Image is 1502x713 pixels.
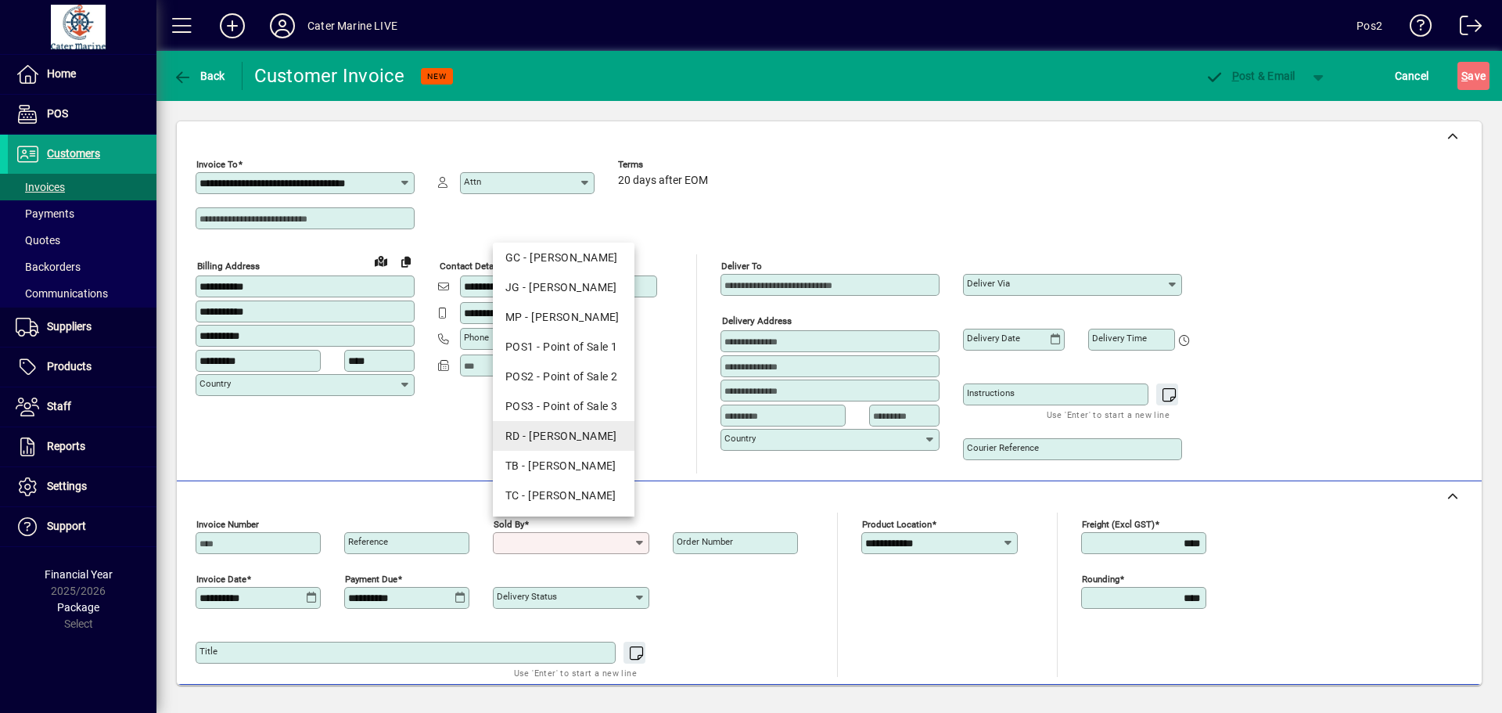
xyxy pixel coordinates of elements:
[57,601,99,614] span: Package
[505,339,622,355] div: POS1 - Point of Sale 1
[505,458,622,474] div: TB - [PERSON_NAME]
[8,427,156,466] a: Reports
[8,174,156,200] a: Invoices
[207,12,257,40] button: Add
[47,520,86,532] span: Support
[464,332,489,343] mat-label: Phone
[47,107,68,120] span: POS
[47,320,92,333] span: Suppliers
[8,387,156,427] a: Staff
[505,250,622,266] div: GC - [PERSON_NAME]
[493,332,634,362] mat-option: POS1 - Point of Sale 1
[16,207,74,220] span: Payments
[8,95,156,134] a: POS
[505,488,622,504] div: TC - [PERSON_NAME]
[254,63,405,88] div: Customer Invoice
[505,428,622,445] div: RD - [PERSON_NAME]
[618,160,712,170] span: Terms
[493,421,634,451] mat-option: RD - Richard Darby
[8,280,156,307] a: Communications
[307,13,397,38] div: Cater Marine LIVE
[1082,574,1119,585] mat-label: Rounding
[196,574,246,585] mat-label: Invoice date
[199,646,217,657] mat-label: Title
[1092,333,1147,344] mat-label: Delivery time
[1395,63,1429,88] span: Cancel
[16,234,60,247] span: Quotes
[618,175,708,187] span: 20 days after EOM
[497,591,557,602] mat-label: Delivery status
[493,451,634,481] mat-option: TB - Tess Brook
[1457,62,1489,90] button: Save
[505,309,622,326] div: MP - [PERSON_NAME]
[47,440,85,452] span: Reports
[169,62,229,90] button: Back
[16,261,81,273] span: Backorders
[967,442,1039,453] mat-label: Courier Reference
[8,227,156,254] a: Quotes
[1461,63,1486,88] span: ave
[1205,70,1295,82] span: ost & Email
[493,302,634,332] mat-option: MP - Margaret Pierce
[393,249,419,274] button: Copy to Delivery address
[257,12,307,40] button: Profile
[199,378,231,389] mat-label: Country
[173,70,225,82] span: Back
[494,519,524,530] mat-label: Sold by
[505,369,622,385] div: POS2 - Point of Sale 2
[493,272,634,302] mat-option: JG - John Giles
[493,243,634,272] mat-option: GC - Gerard Cantin
[45,568,113,581] span: Financial Year
[427,71,447,81] span: NEW
[348,536,388,547] mat-label: Reference
[1448,3,1482,54] a: Logout
[47,400,71,412] span: Staff
[677,536,733,547] mat-label: Order number
[1398,3,1432,54] a: Knowledge Base
[196,159,238,170] mat-label: Invoice To
[1047,405,1170,423] mat-hint: Use 'Enter' to start a new line
[368,248,393,273] a: View on map
[464,176,481,187] mat-label: Attn
[1082,519,1155,530] mat-label: Freight (excl GST)
[8,200,156,227] a: Payments
[345,574,397,585] mat-label: Payment due
[514,664,637,682] mat-hint: Use 'Enter' to start a new line
[967,278,1010,289] mat-label: Deliver via
[156,62,243,90] app-page-header-button: Back
[8,507,156,546] a: Support
[47,480,87,492] span: Settings
[862,519,932,530] mat-label: Product location
[196,519,259,530] mat-label: Invoice number
[724,433,756,444] mat-label: Country
[8,55,156,94] a: Home
[8,347,156,387] a: Products
[493,391,634,421] mat-option: POS3 - Point of Sale 3
[1461,70,1468,82] span: S
[505,398,622,415] div: POS3 - Point of Sale 3
[505,279,622,296] div: JG - [PERSON_NAME]
[493,481,634,510] mat-option: TC - Trish Chamberlain
[47,67,76,80] span: Home
[1232,70,1239,82] span: P
[16,181,65,193] span: Invoices
[1356,13,1382,38] div: Pos2
[8,308,156,347] a: Suppliers
[16,287,108,300] span: Communications
[47,147,100,160] span: Customers
[721,261,762,272] mat-label: Deliver To
[1391,62,1433,90] button: Cancel
[8,254,156,280] a: Backorders
[493,362,634,391] mat-option: POS2 - Point of Sale 2
[8,467,156,506] a: Settings
[967,333,1020,344] mat-label: Delivery date
[967,387,1015,398] mat-label: Instructions
[1197,62,1303,90] button: Post & Email
[47,360,92,373] span: Products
